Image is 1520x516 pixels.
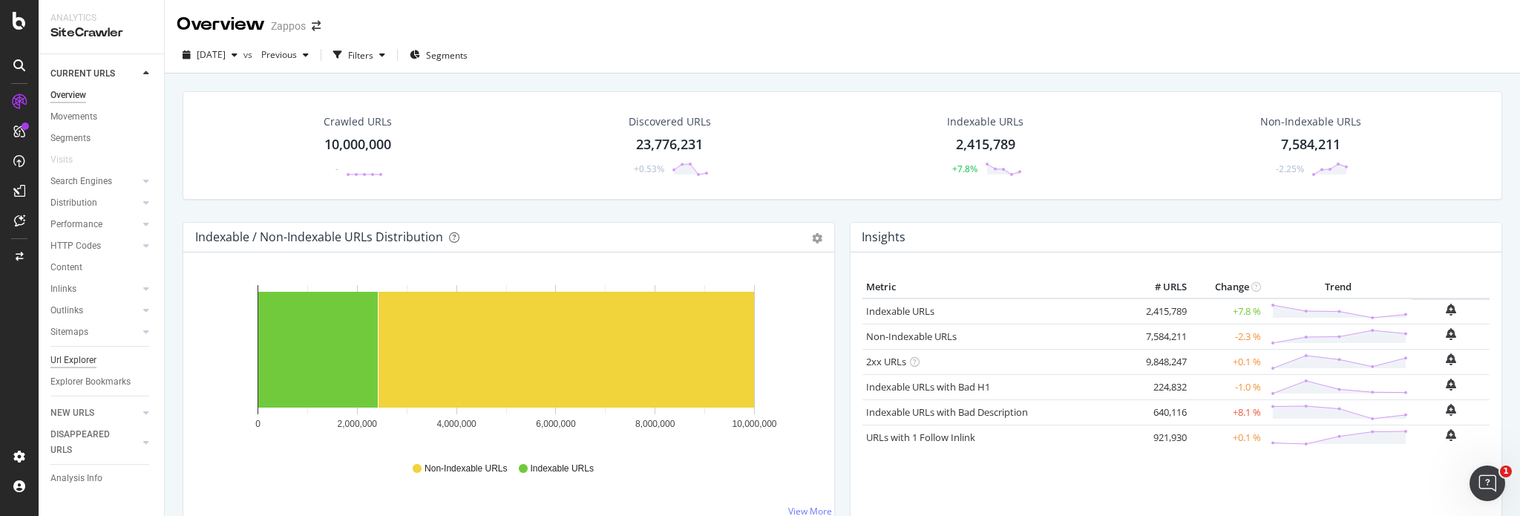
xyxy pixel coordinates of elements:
div: 2,415,789 [956,135,1015,154]
svg: A chart. [195,276,817,448]
div: NEW URLS [50,405,94,421]
div: bell-plus [1446,379,1456,391]
a: Indexable URLs [866,304,934,318]
div: 7,584,211 [1281,135,1340,154]
a: Performance [50,217,139,232]
td: +7.8 % [1190,298,1265,324]
text: 10,000,000 [732,419,776,429]
div: Overview [50,88,86,103]
a: Analysis Info [50,471,154,486]
div: HTTP Codes [50,238,101,254]
div: Indexable URLs [947,114,1023,129]
a: Content [50,260,154,275]
button: Filters [327,43,391,67]
a: Movements [50,109,154,125]
div: Search Engines [50,174,112,189]
span: 1 [1500,466,1512,477]
div: Outlinks [50,303,83,319]
td: 224,832 [1131,374,1190,399]
div: bell-plus [1446,353,1456,365]
a: Indexable URLs with Bad H1 [866,380,990,393]
span: vs [243,48,255,61]
div: DISAPPEARED URLS [50,427,125,458]
span: Non-Indexable URLs [425,463,507,475]
div: Movements [50,109,97,125]
button: Segments [404,43,474,67]
a: Indexable URLs with Bad Description [866,405,1028,419]
div: Crawled URLs [324,114,392,129]
th: Trend [1265,276,1412,298]
text: 4,000,000 [436,419,476,429]
td: 7,584,211 [1131,324,1190,349]
div: bell-plus [1446,429,1456,441]
div: CURRENT URLS [50,66,115,82]
div: bell-plus [1446,404,1456,416]
td: 2,415,789 [1131,298,1190,324]
div: Visits [50,152,73,168]
button: Previous [255,43,315,67]
div: Distribution [50,195,97,211]
a: Distribution [50,195,139,211]
div: Filters [348,49,373,62]
div: SiteCrawler [50,25,152,42]
button: [DATE] [177,43,243,67]
a: Inlinks [50,281,139,297]
div: Zappos [271,19,306,33]
div: Non-Indexable URLs [1260,114,1361,129]
div: Discovered URLs [629,114,711,129]
div: Sitemaps [50,324,88,340]
td: 640,116 [1131,399,1190,425]
text: 8,000,000 [635,419,675,429]
text: 0 [255,419,261,429]
div: gear [812,233,822,244]
span: Previous [255,48,297,61]
div: Analysis Info [50,471,102,486]
a: Outlinks [50,303,139,319]
div: bell-plus [1446,328,1456,340]
iframe: Intercom live chat [1470,466,1505,501]
span: 2025 Sep. 8th [197,48,226,61]
div: +0.53% [634,163,664,175]
td: 9,848,247 [1131,349,1190,374]
td: -1.0 % [1190,374,1265,399]
text: 6,000,000 [536,419,576,429]
a: Visits [50,152,88,168]
div: Explorer Bookmarks [50,374,131,390]
a: Non-Indexable URLs [866,330,957,343]
td: +0.1 % [1190,425,1265,450]
div: arrow-right-arrow-left [312,21,321,31]
div: Indexable / Non-Indexable URLs Distribution [195,229,443,244]
td: -2.3 % [1190,324,1265,349]
text: 2,000,000 [338,419,378,429]
th: Change [1190,276,1265,298]
a: Segments [50,131,154,146]
a: Explorer Bookmarks [50,374,154,390]
a: HTTP Codes [50,238,139,254]
div: Overview [177,12,265,37]
div: +7.8% [952,163,977,175]
div: Content [50,260,82,275]
div: - [335,163,338,175]
th: # URLS [1131,276,1190,298]
td: 921,930 [1131,425,1190,450]
span: Segments [426,49,468,62]
div: 10,000,000 [324,135,391,154]
span: Indexable URLs [531,463,594,475]
a: Url Explorer [50,353,154,368]
a: Search Engines [50,174,139,189]
a: DISAPPEARED URLS [50,427,139,458]
th: Metric [862,276,1131,298]
td: +0.1 % [1190,349,1265,374]
a: 2xx URLs [866,355,906,368]
h4: Insights [862,227,905,247]
div: 23,776,231 [636,135,703,154]
div: -2.25% [1276,163,1304,175]
div: Url Explorer [50,353,96,368]
a: Overview [50,88,154,103]
a: CURRENT URLS [50,66,139,82]
div: bell-plus [1446,304,1456,316]
div: Performance [50,217,102,232]
div: Segments [50,131,91,146]
td: +8.1 % [1190,399,1265,425]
